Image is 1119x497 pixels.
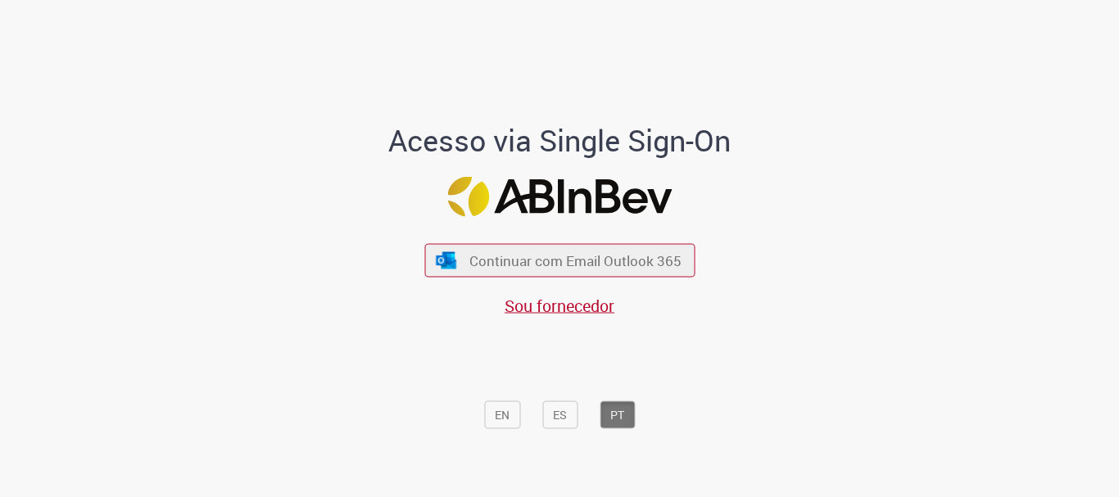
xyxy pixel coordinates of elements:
img: ícone Azure/Microsoft 360 [435,251,458,269]
button: ícone Azure/Microsoft 360 Continuar com Email Outlook 365 [424,244,695,278]
button: EN [484,401,520,429]
button: ES [542,401,578,429]
button: PT [600,401,635,429]
span: Continuar com Email Outlook 365 [469,251,682,270]
img: Logo ABInBev [447,177,672,217]
a: Sou fornecedor [505,295,614,317]
h1: Acesso via Single Sign-On [333,124,787,157]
